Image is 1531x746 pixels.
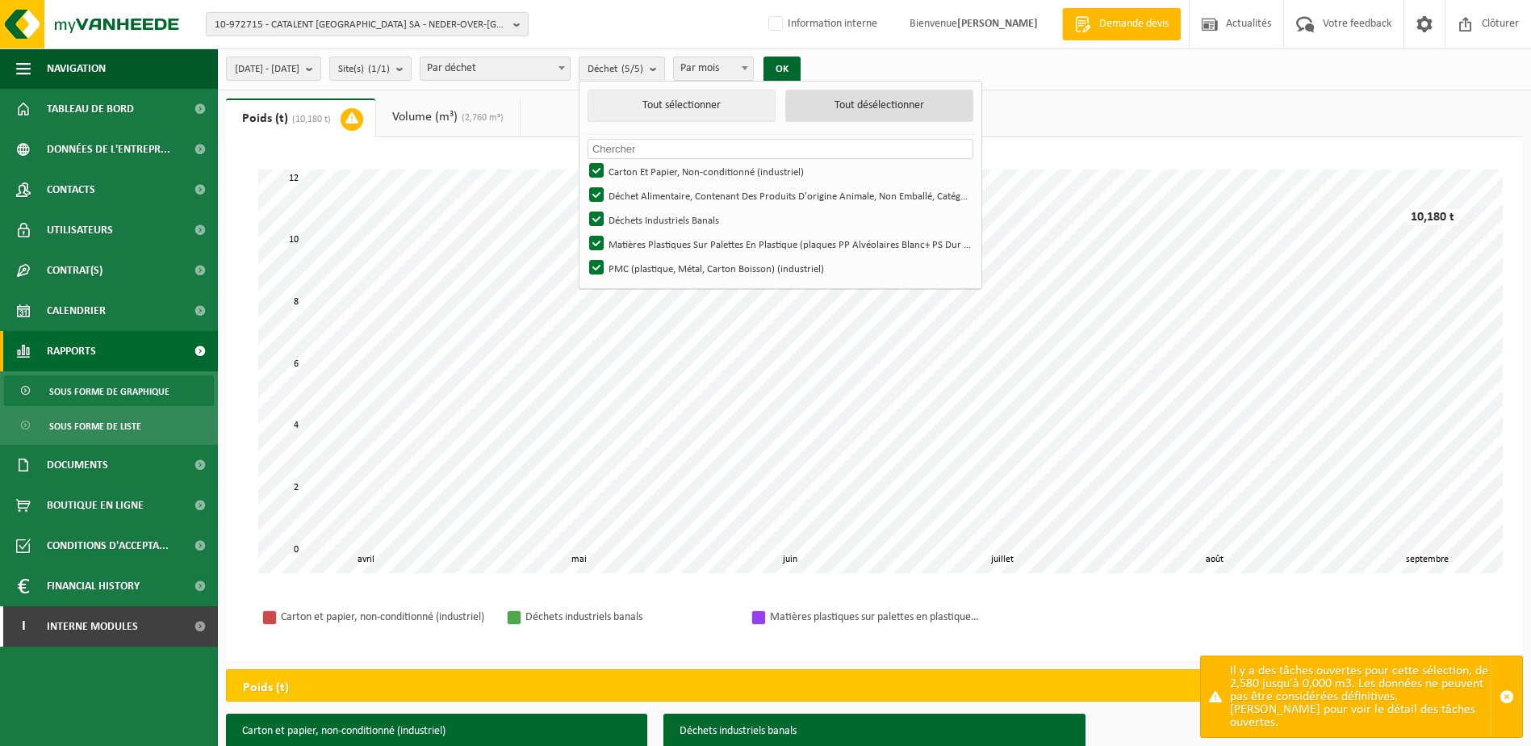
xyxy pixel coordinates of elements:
[586,159,972,183] label: Carton Et Papier, Non-conditionné (industriel)
[588,90,776,122] button: Tout sélectionner
[206,12,529,36] button: 10-972715 - CATALENT [GEOGRAPHIC_DATA] SA - NEDER-OVER-[GEOGRAPHIC_DATA]
[47,566,140,606] span: Financial History
[579,57,665,81] button: Déchet(5/5)
[1230,656,1491,737] div: Il y a des tâches ouvertes pour cette sélection, de 2,580 jusqu'à 0,000 m3. Les données ne peuven...
[1407,209,1458,225] div: 10,180 t
[47,485,144,526] span: Boutique en ligne
[4,410,214,441] a: Sous forme de liste
[47,291,106,331] span: Calendrier
[588,57,643,82] span: Déchet
[16,606,31,647] span: I
[47,526,169,566] span: Conditions d'accepta...
[47,331,96,371] span: Rapports
[47,170,95,210] span: Contacts
[49,411,141,442] span: Sous forme de liste
[957,18,1038,30] strong: [PERSON_NAME]
[621,64,643,74] count: (5/5)
[49,376,169,407] span: Sous forme de graphique
[47,48,106,89] span: Navigation
[329,57,412,81] button: Site(s)(1/1)
[47,606,138,647] span: Interne modules
[47,210,113,250] span: Utilisateurs
[588,139,973,159] input: Chercher
[47,250,102,291] span: Contrat(s)
[586,232,972,256] label: Matières Plastiques Sur Palettes En Plastique (plaques PP Alvéolaires Blanc+ PS Dur Blanc + PP Se...
[763,57,801,82] button: OK
[47,445,108,485] span: Documents
[376,98,520,136] a: Volume (m³)
[673,57,754,81] span: Par mois
[1095,16,1173,32] span: Demande devis
[586,183,972,207] label: Déchet Alimentaire, Contenant Des Produits D'origine Animale, Non Emballé, Catégorie 3
[281,607,491,627] div: Carton et papier, non-conditionné (industriel)
[420,57,571,81] span: Par déchet
[227,670,305,706] h2: Poids (t)
[368,64,390,74] count: (1/1)
[226,57,321,81] button: [DATE] - [DATE]
[586,207,972,232] label: Déchets Industriels Banals
[226,98,375,137] a: Poids (t)
[215,13,507,37] span: 10-972715 - CATALENT [GEOGRAPHIC_DATA] SA - NEDER-OVER-[GEOGRAPHIC_DATA]
[1062,8,1181,40] a: Demande devis
[785,90,973,122] button: Tout désélectionner
[674,57,753,80] span: Par mois
[47,129,170,170] span: Données de l'entrepr...
[338,57,390,82] span: Site(s)
[4,375,214,406] a: Sous forme de graphique
[770,607,980,627] div: Matières plastiques sur palettes en plastique (plaques PP alvéolaires blanc+ PS dur blanc + PP se...
[525,607,735,627] div: Déchets industriels banals
[586,256,972,280] label: PMC (plastique, Métal, Carton Boisson) (industriel)
[765,12,877,36] label: Information interne
[47,89,134,129] span: Tableau de bord
[420,57,570,80] span: Par déchet
[458,113,504,123] span: (2,760 m³)
[288,115,331,124] span: (10,180 t)
[235,57,299,82] span: [DATE] - [DATE]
